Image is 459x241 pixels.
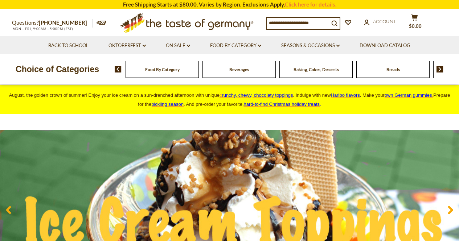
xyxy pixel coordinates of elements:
img: previous arrow [115,66,122,72]
a: [PHONE_NUMBER] [39,19,87,26]
a: Baking, Cakes, Desserts [294,67,339,72]
a: Haribo flavors [331,92,360,98]
a: Click here for details. [285,1,336,8]
a: Oktoberfest [108,42,146,50]
a: Account [364,18,396,26]
a: Back to School [48,42,89,50]
a: Seasons & Occasions [281,42,340,50]
a: On Sale [166,42,190,50]
span: runchy, chewy, chocolaty toppings [222,92,293,98]
span: MON - FRI, 9:00AM - 5:00PM (EST) [12,27,74,31]
a: Food By Category [210,42,261,50]
img: next arrow [437,66,443,72]
span: own German gummies [385,92,432,98]
button: $0.00 [404,14,426,32]
a: Food By Category [145,67,180,72]
span: $0.00 [409,23,422,29]
p: Questions? [12,18,93,28]
a: hard-to-find Christmas holiday treats [244,101,320,107]
span: Account [373,18,396,24]
a: crunchy, chewy, chocolaty toppings [220,92,293,98]
a: Download Catalog [360,42,410,50]
span: August, the golden crown of summer! Enjoy your ice cream on a sun-drenched afternoon with unique ... [9,92,450,107]
span: . [244,101,321,107]
a: Breads [386,67,400,72]
a: Beverages [229,67,249,72]
a: own German gummies. [385,92,433,98]
a: pickling season [151,101,184,107]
